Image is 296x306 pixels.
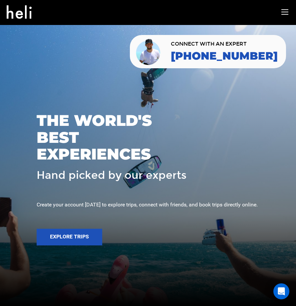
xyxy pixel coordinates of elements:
[273,283,289,299] div: Open Intercom Messenger
[37,229,102,245] button: Explore Trips
[37,169,186,181] span: Hand picked by our experts
[171,50,278,62] a: [PHONE_NUMBER]
[171,41,278,47] span: CONNECT WITH AN EXPERT
[135,38,162,66] img: contact our team
[3,201,293,209] div: Create your account [DATE] to explore trips, connect with friends, and book trips directly online.
[37,112,152,163] span: THE WORLD'S BEST EXPERIENCES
